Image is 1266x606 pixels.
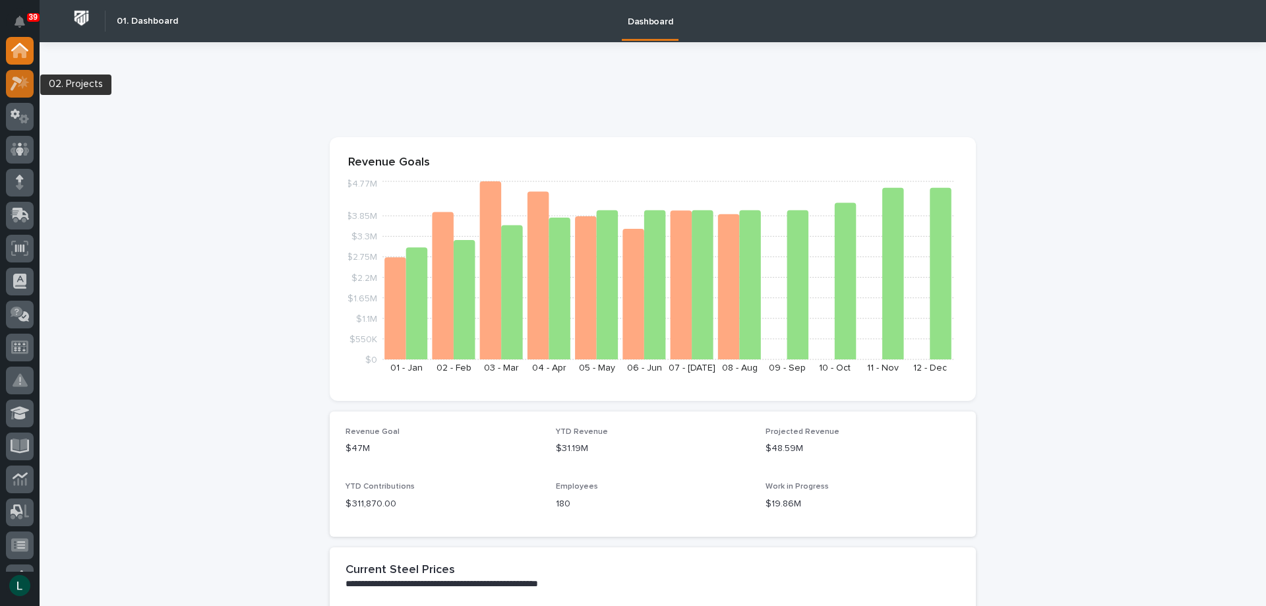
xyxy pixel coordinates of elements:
[351,232,377,241] tspan: $3.3M
[346,563,455,578] h2: Current Steel Prices
[766,442,960,456] p: $48.59M
[556,428,608,436] span: YTD Revenue
[532,363,566,373] text: 04 - Apr
[769,363,806,373] text: 09 - Sep
[348,156,957,170] p: Revenue Goals
[556,497,750,511] p: 180
[351,273,377,282] tspan: $2.2M
[365,355,377,365] tspan: $0
[556,483,598,491] span: Employees
[627,363,662,373] text: 06 - Jun
[347,293,377,303] tspan: $1.65M
[347,253,377,262] tspan: $2.75M
[346,179,377,189] tspan: $4.77M
[346,428,400,436] span: Revenue Goal
[346,212,377,221] tspan: $3.85M
[349,334,377,344] tspan: $550K
[69,6,94,30] img: Workspace Logo
[722,363,758,373] text: 08 - Aug
[556,442,750,456] p: $31.19M
[6,8,34,36] button: Notifications
[913,363,947,373] text: 12 - Dec
[819,363,851,373] text: 10 - Oct
[437,363,471,373] text: 02 - Feb
[117,16,178,27] h2: 01. Dashboard
[346,483,415,491] span: YTD Contributions
[6,572,34,599] button: users-avatar
[579,363,615,373] text: 05 - May
[766,428,839,436] span: Projected Revenue
[346,442,540,456] p: $47M
[766,483,829,491] span: Work in Progress
[356,314,377,323] tspan: $1.1M
[346,497,540,511] p: $ 311,870.00
[390,363,423,373] text: 01 - Jan
[484,363,519,373] text: 03 - Mar
[669,363,715,373] text: 07 - [DATE]
[766,497,960,511] p: $19.86M
[29,13,38,22] p: 39
[867,363,899,373] text: 11 - Nov
[16,16,34,37] div: Notifications39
